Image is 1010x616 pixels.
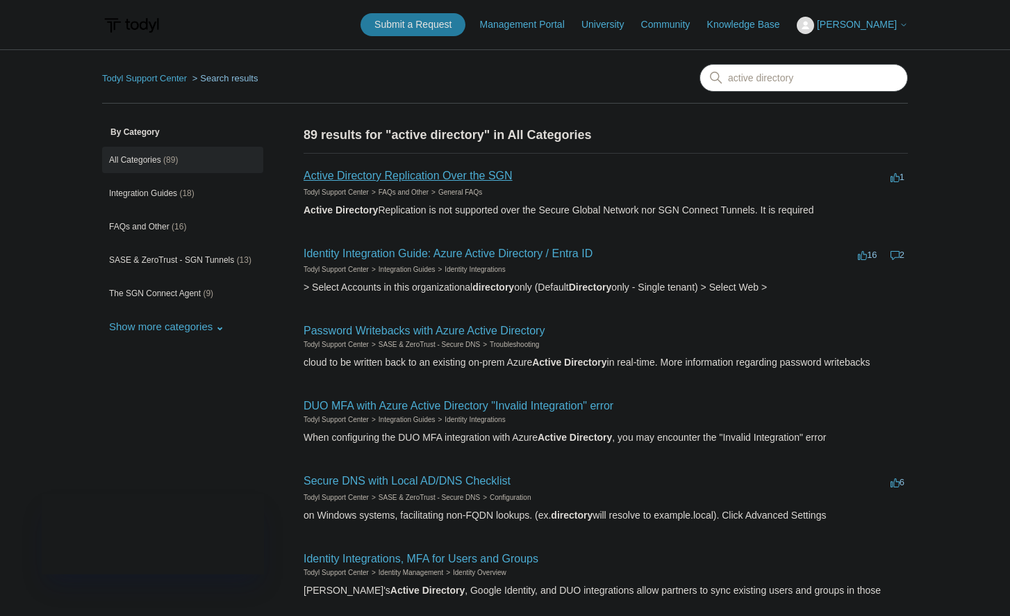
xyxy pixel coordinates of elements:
span: 6 [891,477,904,487]
a: Troubleshooting [490,341,539,348]
span: SASE & ZeroTrust - SGN Tunnels [109,255,234,265]
li: Identity Management [369,567,443,578]
a: Identity Integrations [445,266,505,273]
span: All Categories [109,155,161,165]
div: cloud to be written back to an existing on-prem Azure in real-time. More information regarding pa... [304,355,908,370]
em: directory [472,282,514,293]
a: University [581,17,638,32]
a: SASE & ZeroTrust - Secure DNS [379,341,480,348]
a: The SGN Connect Agent (9) [102,280,263,307]
li: Troubleshooting [480,339,539,350]
a: Community [641,17,704,32]
button: [PERSON_NAME] [797,17,908,34]
em: Active Directory [304,204,378,216]
span: 16 [858,250,877,260]
li: Todyl Support Center [304,187,369,197]
li: Configuration [480,492,531,503]
div: Replication is not supported over the Secure Global Network nor SGN Connect Tunnels. It is required [304,203,908,218]
div: on Windows systems, facilitating non-FQDN lookups. (ex. will resolve to example.local). Click Adv... [304,508,908,523]
h3: By Category [102,126,263,138]
div: [PERSON_NAME]'s , Google Identity, and DUO integrations allow partners to sync existing users and... [304,583,908,598]
a: Todyl Support Center [304,188,369,196]
a: Identity Integration Guide: Azure Active Directory / Entra ID [304,248,593,259]
a: Integration Guides [379,266,436,273]
a: Todyl Support Center [304,266,369,273]
em: Directory [569,282,611,293]
span: (13) [237,255,251,265]
em: Active Directory [390,585,465,596]
li: Todyl Support Center [304,414,369,425]
li: Todyl Support Center [102,73,190,83]
a: Secure DNS with Local AD/DNS Checklist [304,475,511,487]
a: Identity Integrations [445,416,505,423]
a: All Categories (89) [102,147,263,173]
a: SASE & ZeroTrust - Secure DNS [379,494,480,501]
div: When configuring the DUO MFA integration with Azure , you may encounter the "Invalid Integration"... [304,430,908,445]
li: Todyl Support Center [304,492,369,503]
span: FAQs and Other [109,222,169,232]
li: Identity Integrations [436,414,506,425]
a: FAQs and Other (16) [102,213,263,240]
li: SASE & ZeroTrust - Secure DNS [369,492,480,503]
li: Integration Guides [369,414,436,425]
a: Management Portal [480,17,579,32]
li: Todyl Support Center [304,339,369,350]
li: Search results [190,73,258,83]
span: Integration Guides [109,188,177,198]
span: 1 [891,172,904,182]
a: Identity Overview [453,569,506,576]
li: Identity Integrations [436,264,506,275]
a: General FAQs [438,188,482,196]
a: Integration Guides (18) [102,180,263,206]
a: Todyl Support Center [304,569,369,576]
a: Todyl Support Center [304,416,369,423]
a: Active Directory Replication Over the SGN [304,170,513,181]
img: Todyl Support Center Help Center home page [102,13,161,38]
a: Submit a Request [361,13,465,36]
li: Todyl Support Center [304,264,369,275]
div: > Select Accounts in this organizational only (Default only - Single tenant) > Select Web > [304,280,908,295]
a: Identity Management [379,569,443,576]
li: FAQs and Other [369,187,429,197]
a: Integration Guides [379,416,436,423]
em: Active Directory [538,432,612,443]
a: Todyl Support Center [102,73,187,83]
a: SASE & ZeroTrust - SGN Tunnels (13) [102,247,263,273]
li: Identity Overview [443,567,506,578]
a: Configuration [490,494,531,501]
em: directory [551,510,593,521]
input: Search [699,64,908,92]
span: (16) [172,222,186,232]
a: Todyl Support Center [304,494,369,501]
li: SASE & ZeroTrust - Secure DNS [369,339,480,350]
span: (18) [179,188,194,198]
a: Identity Integrations, MFA for Users and Groups [304,553,538,565]
a: Todyl Support Center [304,341,369,348]
li: Integration Guides [369,264,436,275]
span: [PERSON_NAME] [817,19,897,30]
span: The SGN Connect Agent [109,289,201,298]
li: General FAQs [429,187,482,197]
span: (89) [163,155,178,165]
iframe: Todyl Status [42,494,264,574]
a: FAQs and Other [379,188,429,196]
em: Active Directory [532,357,606,368]
a: Password Writebacks with Azure Active Directory [304,325,545,337]
li: Todyl Support Center [304,567,369,578]
span: (9) [203,289,213,298]
a: DUO MFA with Azure Active Directory "Invalid Integration" error [304,400,613,412]
h1: 89 results for "active directory" in All Categories [304,126,908,145]
a: Knowledge Base [707,17,794,32]
span: 2 [891,250,904,260]
button: Show more categories [102,314,231,339]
